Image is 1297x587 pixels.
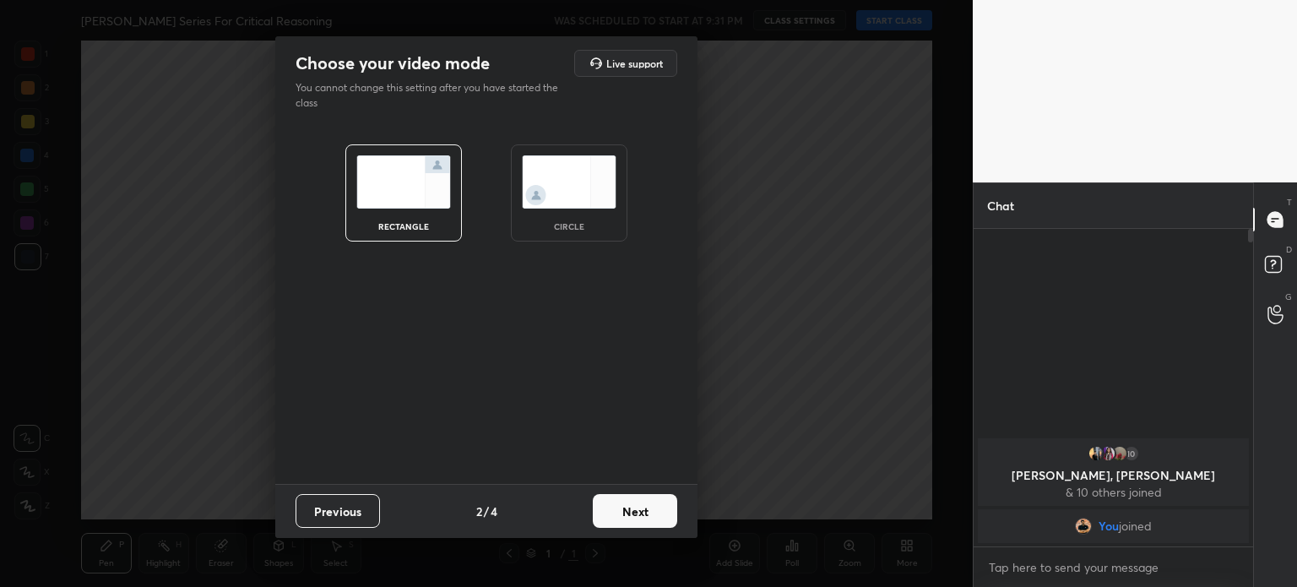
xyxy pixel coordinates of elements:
[1075,518,1092,535] img: 4b40390f03df4bc2a901db19e4fe98f0.jpg
[593,494,677,528] button: Next
[1287,196,1292,209] p: T
[491,503,497,520] h4: 4
[535,222,603,231] div: circle
[1286,243,1292,256] p: D
[988,486,1239,499] p: & 10 others joined
[296,494,380,528] button: Previous
[484,503,489,520] h4: /
[1099,445,1116,462] img: 3
[988,469,1239,482] p: [PERSON_NAME], [PERSON_NAME]
[1099,519,1119,533] span: You
[370,222,437,231] div: rectangle
[1119,519,1152,533] span: joined
[296,80,569,111] p: You cannot change this setting after you have started the class
[1111,445,1128,462] img: a182c8dd35814159a7ae7f645f22fa66.jpg
[1123,445,1140,462] div: 10
[1285,291,1292,303] p: G
[974,183,1028,228] p: Chat
[476,503,482,520] h4: 2
[974,435,1253,546] div: grid
[356,155,451,209] img: normalScreenIcon.ae25ed63.svg
[522,155,616,209] img: circleScreenIcon.acc0effb.svg
[296,52,490,74] h2: Choose your video mode
[606,58,663,68] h5: Live support
[1088,445,1104,462] img: 12ce3ec98b4444858bae02772c1ab092.jpg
